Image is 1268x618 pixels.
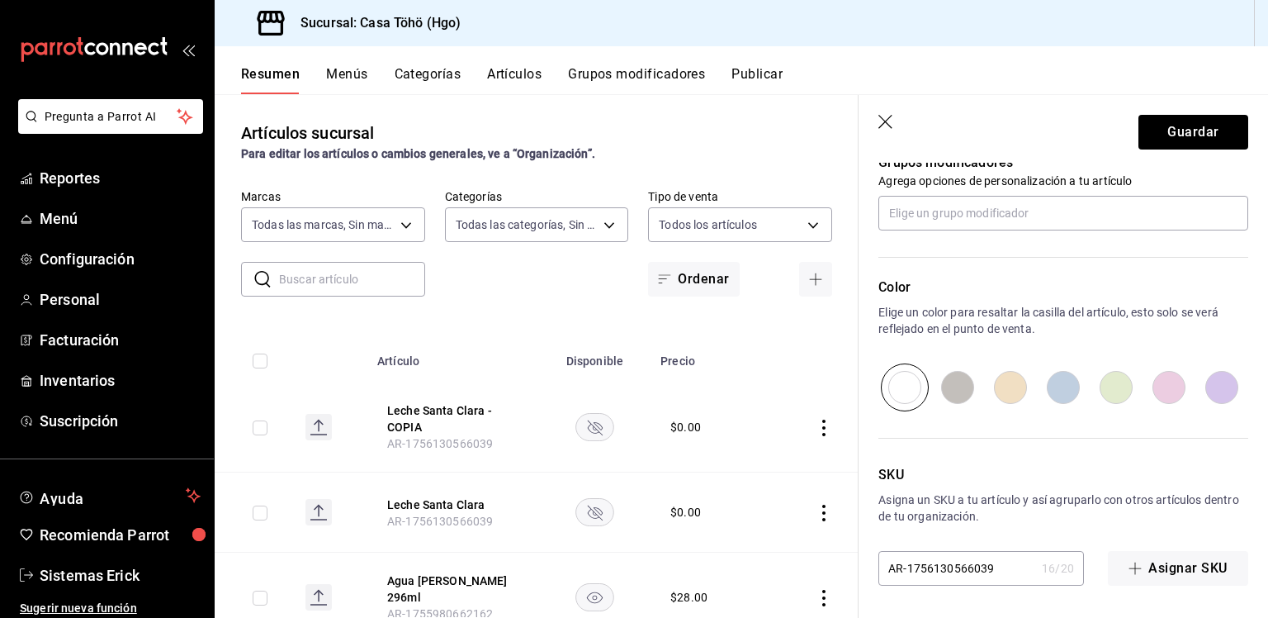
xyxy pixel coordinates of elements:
[878,304,1248,337] p: Elige un color para resaltar la casilla del artículo, esto solo se verá reflejado en el punto de ...
[575,413,614,441] button: availability-product
[878,278,1248,297] p: Color
[568,66,705,94] button: Grupos modificadores
[326,66,367,94] button: Menús
[387,402,519,435] button: edit-product-location
[878,153,1248,173] p: Grupos modificadores
[1138,115,1248,150] button: Guardar
[816,505,832,521] button: actions
[575,583,614,611] button: availability-product
[40,248,201,270] span: Configuración
[40,167,201,189] span: Reportes
[40,329,201,351] span: Facturación
[731,66,783,94] button: Publicar
[40,288,201,311] span: Personal
[878,492,1248,525] p: Asigna un SKU a tu artículo y así agruparlo con otros artículos dentro de tu organización.
[539,330,651,383] th: Disponible
[445,191,629,202] label: Categorías
[182,43,195,56] button: open_drawer_menu
[40,369,201,392] span: Inventarios
[395,66,461,94] button: Categorías
[40,486,179,506] span: Ayuda
[670,589,707,606] div: $ 28.00
[1108,551,1248,586] button: Asignar SKU
[241,66,300,94] button: Resumen
[241,191,425,202] label: Marcas
[670,504,701,521] div: $ 0.00
[367,330,539,383] th: Artículo
[241,121,374,145] div: Artículos sucursal
[878,196,1248,231] input: Elige un grupo modificador
[651,330,769,383] th: Precio
[1042,560,1074,577] div: 16 / 20
[20,600,201,617] span: Sugerir nueva función
[648,262,739,297] button: Ordenar
[487,66,542,94] button: Artículos
[40,207,201,230] span: Menú
[878,173,1248,189] p: Agrega opciones de personalización a tu artículo
[387,515,493,528] span: AR-1756130566039
[279,263,425,296] input: Buscar artículo
[387,497,519,513] button: edit-product-location
[387,573,519,606] button: edit-product-location
[287,13,461,33] h3: Sucursal: Casa Töhö (Hgo)
[18,99,203,134] button: Pregunta a Parrot AI
[252,216,395,233] span: Todas las marcas, Sin marca
[241,66,1268,94] div: navigation tabs
[575,498,614,526] button: availability-product
[12,120,203,137] a: Pregunta a Parrot AI
[816,590,832,606] button: actions
[241,147,595,160] strong: Para editar los artículos o cambios generales, ve a “Organización”.
[387,437,493,450] span: AR-1756130566039
[40,564,201,587] span: Sistemas Erick
[40,410,201,432] span: Suscripción
[816,420,832,436] button: actions
[40,524,201,546] span: Recomienda Parrot
[670,419,701,435] div: $ 0.00
[659,216,757,233] span: Todos los artículos
[648,191,832,202] label: Tipo de venta
[878,465,1248,485] p: SKU
[45,108,177,126] span: Pregunta a Parrot AI
[456,216,599,233] span: Todas las categorías, Sin categoría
